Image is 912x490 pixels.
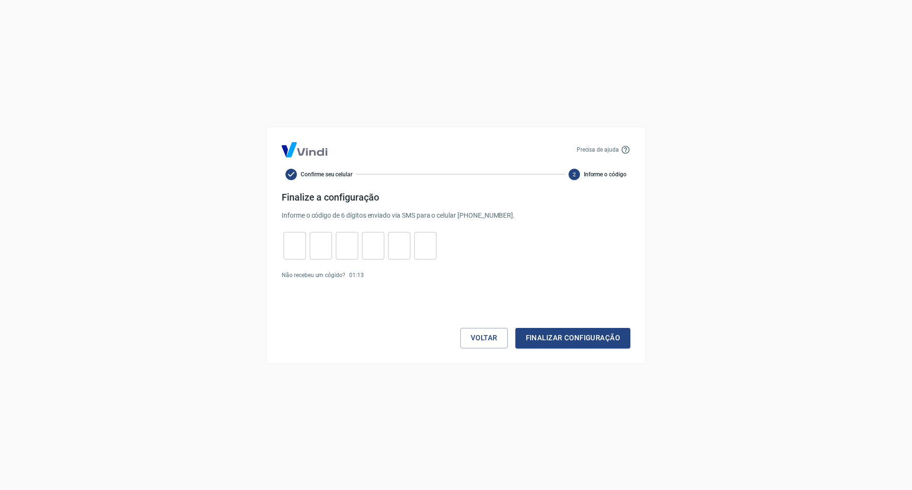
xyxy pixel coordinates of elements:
[460,328,508,348] button: Voltar
[282,211,630,221] p: Informe o código de 6 dígitos enviado via SMS para o celular [PHONE_NUMBER] .
[584,170,627,179] span: Informe o código
[301,170,352,179] span: Confirme seu celular
[577,145,619,154] p: Precisa de ajuda
[573,171,576,177] text: 2
[282,271,345,279] p: Não recebeu um cógido?
[282,142,327,157] img: Logo Vind
[349,271,364,279] p: 01 : 13
[282,192,630,203] h4: Finalize a configuração
[515,328,630,348] button: Finalizar configuração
